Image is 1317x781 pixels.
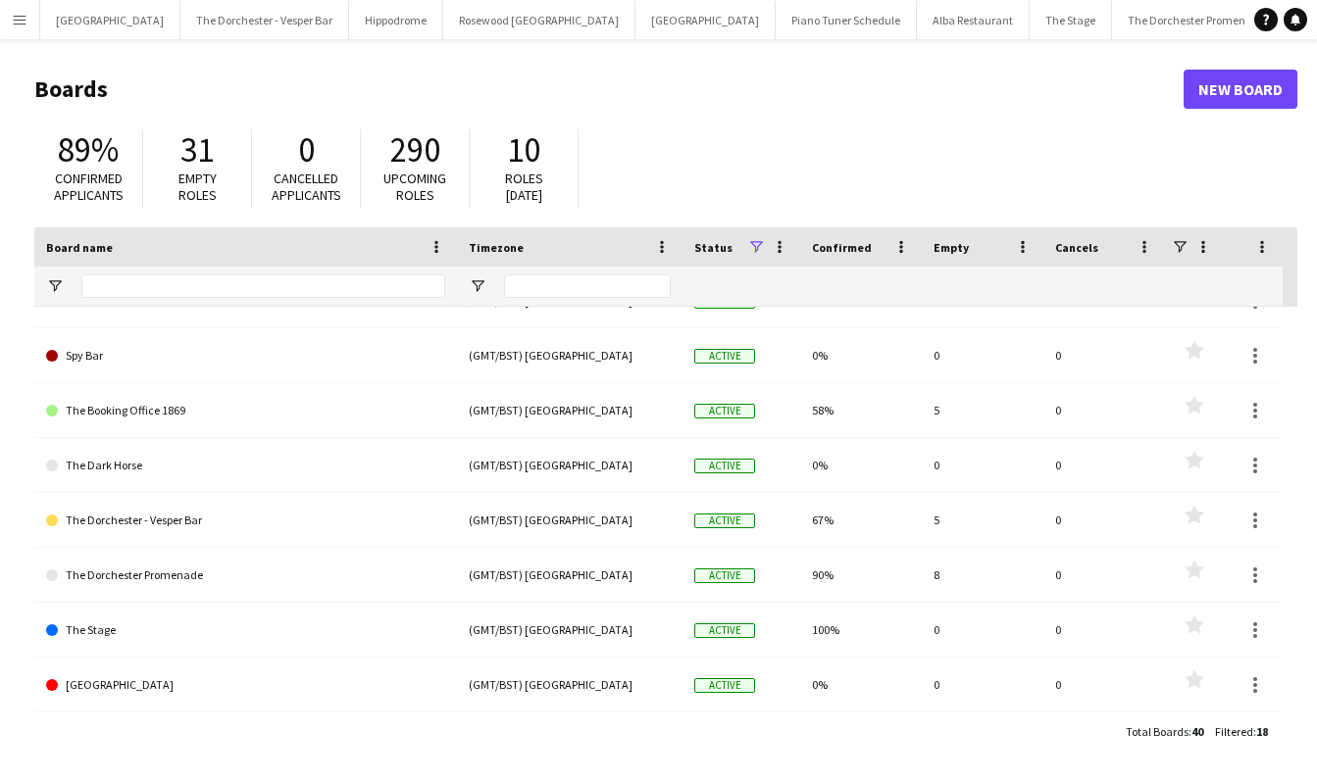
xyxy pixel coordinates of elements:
button: The Dorchester - Vesper Bar [180,1,349,39]
div: 0 [1043,658,1165,711]
span: Active [694,568,755,583]
div: 0 [922,603,1043,657]
button: [GEOGRAPHIC_DATA] [40,1,180,39]
a: The Stage [46,603,445,658]
div: (GMT/BST) [GEOGRAPHIC_DATA] [457,548,683,602]
a: New Board [1184,70,1297,109]
button: Piano Tuner Schedule [776,1,917,39]
div: 0 [1043,603,1165,657]
a: The Dorchester Promenade [46,548,445,603]
span: Active [694,459,755,473]
span: Filtered [1215,724,1253,739]
div: 0 [922,658,1043,711]
div: (GMT/BST) [GEOGRAPHIC_DATA] [457,493,683,547]
div: 0 [922,438,1043,492]
span: Status [694,240,733,255]
div: 0 [1043,383,1165,437]
span: Roles [DATE] [505,170,543,204]
button: Rosewood [GEOGRAPHIC_DATA] [443,1,635,39]
div: 0 [922,328,1043,382]
span: 0 [298,128,315,171]
input: Board name Filter Input [81,274,445,298]
div: 0% [800,328,922,382]
span: Empty [934,240,969,255]
button: Open Filter Menu [469,277,486,295]
span: Active [694,404,755,418]
button: Alba Restaurant [917,1,1030,39]
span: Active [694,623,755,638]
span: Confirmed applicants [54,170,124,204]
div: : [1215,712,1268,751]
a: Spy Bar [46,328,445,383]
button: Hippodrome [349,1,443,39]
span: Board name [46,240,113,255]
button: [GEOGRAPHIC_DATA] [635,1,776,39]
div: 0 [1043,548,1165,602]
input: Timezone Filter Input [504,274,671,298]
span: Active [694,678,755,693]
div: (GMT/BST) [GEOGRAPHIC_DATA] [457,383,683,437]
span: Timezone [469,240,524,255]
span: Confirmed [812,240,872,255]
div: 67% [800,493,922,547]
a: The Booking Office 1869 [46,383,445,438]
div: 58% [800,383,922,437]
span: Upcoming roles [383,170,446,204]
span: 40 [1191,724,1203,739]
div: 90% [800,548,922,602]
span: Cancels [1055,240,1098,255]
div: 0% [800,658,922,711]
div: 100% [800,603,922,657]
span: Cancelled applicants [272,170,341,204]
span: Active [694,513,755,528]
span: Total Boards [1126,724,1189,739]
span: 31 [180,128,214,171]
button: Open Filter Menu [46,277,64,295]
div: (GMT/BST) [GEOGRAPHIC_DATA] [457,658,683,711]
div: 0% [800,438,922,492]
div: 5 [922,383,1043,437]
div: (GMT/BST) [GEOGRAPHIC_DATA] [457,603,683,657]
div: : [1126,712,1203,751]
div: 0 [1043,438,1165,492]
button: The Dorchester Promenade [1112,1,1282,39]
span: 290 [390,128,440,171]
a: The Dark Horse [46,438,445,493]
span: 18 [1256,724,1268,739]
span: 89% [58,128,119,171]
div: 0 [1043,493,1165,547]
span: Empty roles [178,170,217,204]
div: 5 [922,493,1043,547]
div: (GMT/BST) [GEOGRAPHIC_DATA] [457,438,683,492]
a: The Dorchester - Vesper Bar [46,493,445,548]
h1: Boards [34,74,1184,104]
span: Active [694,349,755,364]
div: (GMT/BST) [GEOGRAPHIC_DATA] [457,328,683,382]
a: [GEOGRAPHIC_DATA] [46,658,445,712]
span: 10 [507,128,540,171]
button: The Stage [1030,1,1112,39]
div: 0 [1043,328,1165,382]
div: 8 [922,548,1043,602]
